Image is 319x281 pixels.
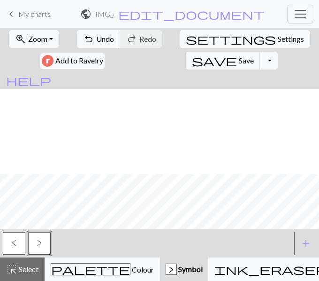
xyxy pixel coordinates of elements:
[6,74,51,87] span: help
[42,55,53,67] img: Ravelry
[6,8,17,21] span: keyboard_arrow_left
[6,6,51,22] a: My charts
[130,265,154,274] span: Colour
[300,237,311,250] span: add
[6,263,17,276] span: highlight_alt
[9,30,59,48] button: Zoom
[15,32,26,46] span: zoom_in
[28,34,47,43] span: Zoom
[96,34,114,43] span: Undo
[118,8,265,21] span: edit_document
[186,52,260,70] button: Save
[160,258,208,281] button: > Symbol
[186,32,276,46] span: settings
[180,30,310,48] button: SettingsSettings
[278,33,304,45] span: Settings
[28,232,51,255] button: >
[83,32,94,46] span: undo
[192,54,237,67] span: save
[17,265,38,273] span: Select
[51,263,130,276] span: palette
[77,30,121,48] button: Undo
[166,264,176,275] div: >
[186,33,276,45] i: Settings
[12,239,16,247] span: twisted knit
[287,5,313,23] button: Toggle navigation
[45,258,160,281] button: Colour
[37,239,42,247] span: twisted purl
[40,53,105,69] button: Add to Ravelry
[239,56,254,65] span: Save
[18,9,51,18] span: My charts
[80,8,91,21] span: public
[55,55,103,67] span: Add to Ravelry
[3,232,25,255] button: <
[177,265,203,273] span: Symbol
[95,9,114,18] h2: IMG_6620.png / IMG_6620.png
